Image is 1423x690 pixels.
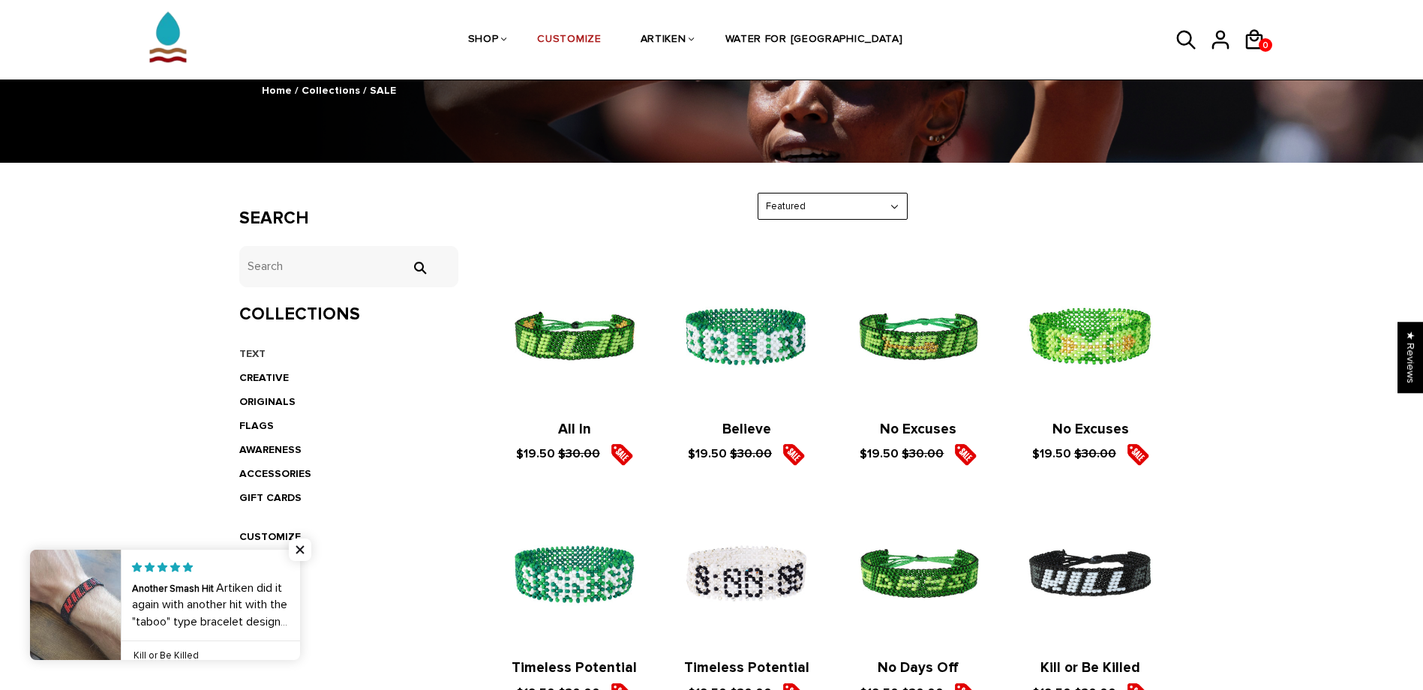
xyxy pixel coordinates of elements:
[239,347,266,360] a: TEXT
[239,304,459,325] h3: Collections
[730,446,772,461] s: $30.00
[558,446,600,461] s: $30.00
[1040,659,1140,676] a: Kill or Be Killed
[239,419,274,432] a: FLAGS
[684,659,809,676] a: Timeless Potential
[1259,38,1272,52] a: 0
[239,208,459,229] h3: Search
[688,446,727,461] span: $19.50
[782,443,805,466] img: sale5.png
[1074,446,1116,461] s: $30.00
[239,530,301,543] a: CUSTOMIZE
[468,1,499,80] a: SHOP
[239,491,302,504] a: GIFT CARDS
[370,84,396,97] span: SALE
[1032,446,1071,461] span: $19.50
[722,421,771,438] a: Believe
[239,443,302,456] a: AWARENESS
[537,1,601,80] a: CUSTOMIZE
[954,443,977,466] img: sale5.png
[902,446,944,461] s: $30.00
[611,443,633,466] img: sale5.png
[1052,421,1129,438] a: No Excuses
[1397,322,1423,393] div: Click to open Judge.me floating reviews tab
[1259,36,1272,55] span: 0
[512,659,637,676] a: Timeless Potential
[516,446,555,461] span: $19.50
[558,421,591,438] a: All In
[295,84,299,97] span: /
[239,371,289,384] a: CREATIVE
[1127,443,1149,466] img: sale5.png
[878,659,959,676] a: No Days Off
[725,1,903,80] a: WATER FOR [GEOGRAPHIC_DATA]
[289,538,311,561] span: Close popup widget
[641,1,686,80] a: ARTIKEN
[860,446,899,461] span: $19.50
[880,421,956,438] a: No Excuses
[239,246,459,287] input: Search
[239,395,296,408] a: ORIGINALS
[262,84,292,97] a: Home
[363,84,367,97] span: /
[239,467,311,480] a: ACCESSORIES
[404,261,434,274] input: Search
[302,84,360,97] a: Collections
